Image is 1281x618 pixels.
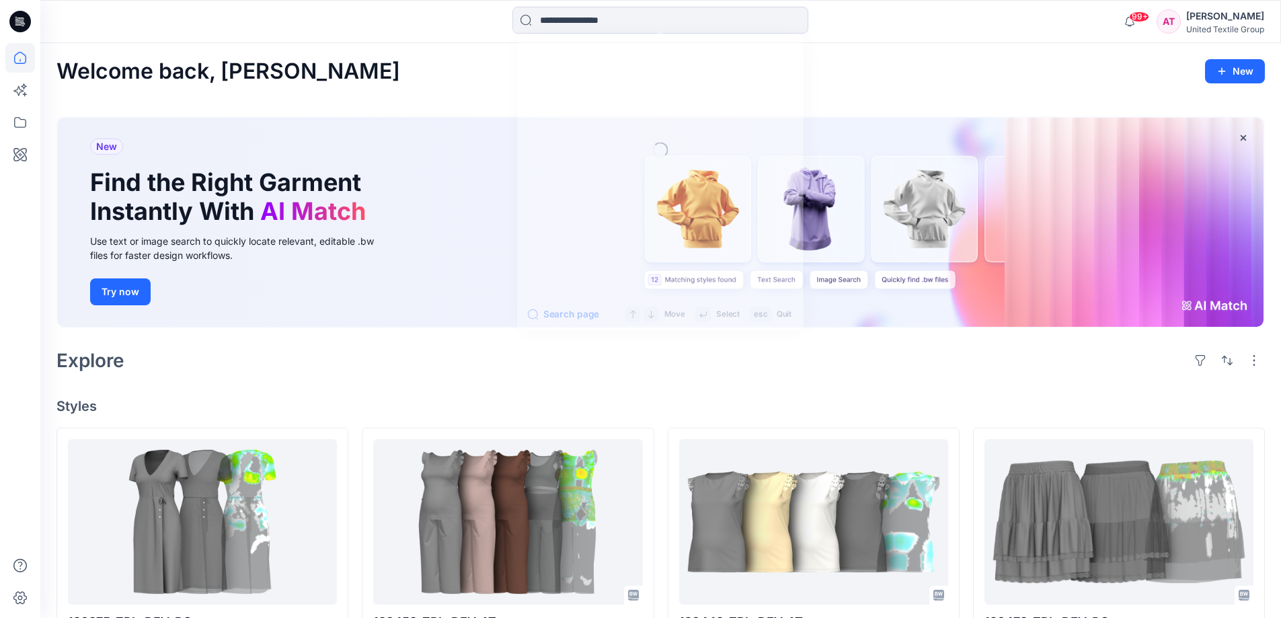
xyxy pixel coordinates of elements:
[56,59,400,84] h2: Welcome back, [PERSON_NAME]
[56,350,124,371] h2: Explore
[1186,24,1264,34] div: United Textile Group
[68,439,337,605] a: 120375_ZPL_DEV_RG
[96,139,117,155] span: New
[260,196,366,226] span: AI Match
[664,308,685,321] p: Move
[716,308,740,321] p: Select
[90,234,393,262] div: Use text or image search to quickly locate relevant, editable .bw files for faster design workflows.
[56,398,1265,414] h4: Styles
[754,308,767,321] p: esc
[1205,59,1265,83] button: New
[777,308,791,321] p: Quit
[984,439,1253,605] a: 120479_ZPL_DEV_RG
[90,278,151,305] button: Try now
[1157,9,1181,34] div: AT
[373,439,642,605] a: 120459_ZPL_DEV_AT
[1186,8,1264,24] div: [PERSON_NAME]
[679,439,948,605] a: 120449_ZPL_DEV_AT
[528,307,599,322] button: Search page
[90,168,373,226] h1: Find the Right Garment Instantly With
[1129,11,1149,22] span: 99+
